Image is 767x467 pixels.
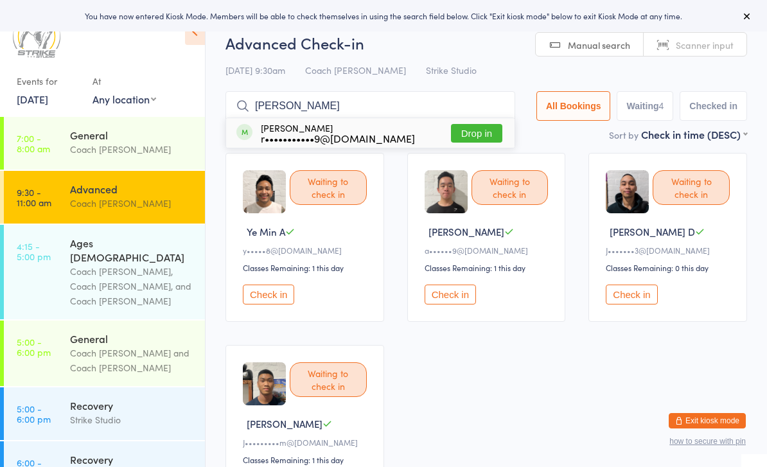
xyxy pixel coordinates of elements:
label: Sort by [609,128,639,141]
time: 4:15 - 5:00 pm [17,241,51,261]
span: Strike Studio [426,64,477,76]
a: 9:30 -11:00 amAdvancedCoach [PERSON_NAME] [4,171,205,224]
div: a••••••9@[DOMAIN_NAME] [425,245,552,256]
span: Scanner input [676,39,734,51]
div: Ages [DEMOGRAPHIC_DATA] [70,236,194,264]
time: 5:00 - 6:00 pm [17,337,51,357]
div: J•••••••••m@[DOMAIN_NAME] [243,437,371,448]
span: [PERSON_NAME] [428,225,504,238]
div: 4 [659,101,664,111]
button: how to secure with pin [669,437,746,446]
h2: Advanced Check-in [225,32,747,53]
a: 5:00 -6:00 pmRecoveryStrike Studio [4,387,205,440]
div: Classes Remaining: 1 this day [243,262,371,273]
img: image1703225102.png [425,170,468,213]
div: Any location [93,92,156,106]
div: r•••••••••••9@[DOMAIN_NAME] [261,133,415,143]
span: Coach [PERSON_NAME] [305,64,406,76]
img: image1742432175.png [243,170,286,213]
div: You have now entered Kiosk Mode. Members will be able to check themselves in using the search fie... [21,10,746,21]
span: Ye Min A [247,225,285,238]
div: Strike Studio [70,412,194,427]
div: Waiting to check in [472,170,549,205]
a: 4:15 -5:00 pmAges [DEMOGRAPHIC_DATA]Coach [PERSON_NAME], Coach [PERSON_NAME], and Coach [PERSON_N... [4,225,205,319]
div: [PERSON_NAME] [261,123,415,143]
div: Coach [PERSON_NAME] [70,196,194,211]
div: Coach [PERSON_NAME] and Coach [PERSON_NAME] [70,346,194,375]
button: Waiting4 [617,91,673,121]
div: General [70,331,194,346]
span: [PERSON_NAME] D [610,225,695,238]
div: Events for [17,71,80,92]
div: Check in time (DESC) [641,127,747,141]
div: y•••••8@[DOMAIN_NAME] [243,245,371,256]
span: [PERSON_NAME] [247,417,322,430]
img: Strike Studio [13,10,60,58]
div: Classes Remaining: 1 this day [243,454,371,465]
time: 9:30 - 11:00 am [17,187,51,207]
button: Check in [243,285,294,304]
div: Waiting to check in [653,170,730,205]
span: Manual search [568,39,630,51]
time: 5:00 - 6:00 pm [17,403,51,424]
img: image1743659454.png [243,362,286,405]
button: Check in [425,285,476,304]
img: image1718609087.png [606,170,649,213]
input: Search [225,91,515,121]
button: Drop in [451,124,502,143]
div: Classes Remaining: 1 this day [425,262,552,273]
div: Recovery [70,398,194,412]
div: General [70,128,194,142]
div: Waiting to check in [290,362,367,397]
span: [DATE] 9:30am [225,64,285,76]
div: J•••••••3@[DOMAIN_NAME] [606,245,734,256]
div: Coach [PERSON_NAME] [70,142,194,157]
div: Recovery [70,452,194,466]
button: Check in [606,285,657,304]
button: All Bookings [536,91,611,121]
div: Advanced [70,182,194,196]
button: Checked in [680,91,747,121]
div: Coach [PERSON_NAME], Coach [PERSON_NAME], and Coach [PERSON_NAME] [70,264,194,308]
button: Exit kiosk mode [669,413,746,428]
time: 7:00 - 8:00 am [17,133,50,154]
a: [DATE] [17,92,48,106]
div: At [93,71,156,92]
a: 5:00 -6:00 pmGeneralCoach [PERSON_NAME] and Coach [PERSON_NAME] [4,321,205,386]
div: Waiting to check in [290,170,367,205]
div: Classes Remaining: 0 this day [606,262,734,273]
a: 7:00 -8:00 amGeneralCoach [PERSON_NAME] [4,117,205,170]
